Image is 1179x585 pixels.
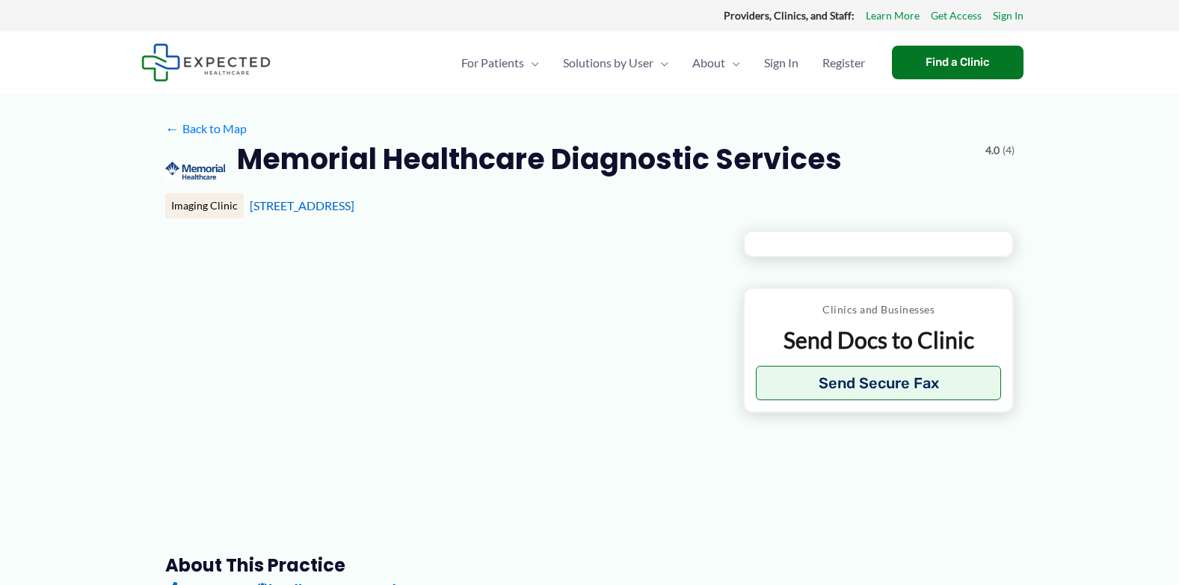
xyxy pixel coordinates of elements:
span: Menu Toggle [653,37,668,89]
a: ←Back to Map [165,117,247,140]
a: Sign In [752,37,810,89]
a: Find a Clinic [892,46,1023,79]
span: (4) [1003,141,1015,160]
h2: Memorial Healthcare Diagnostic Services [237,141,842,177]
span: Menu Toggle [524,37,539,89]
a: AboutMenu Toggle [680,37,752,89]
span: 4.0 [985,141,1000,160]
span: For Patients [461,37,524,89]
img: Expected Healthcare Logo - side, dark font, small [141,43,271,82]
span: Register [822,37,865,89]
strong: Providers, Clinics, and Staff: [724,9,855,22]
h3: About this practice [165,554,719,577]
a: Get Access [931,6,982,25]
span: Menu Toggle [725,37,740,89]
a: Register [810,37,877,89]
button: Send Secure Fax [756,366,1002,400]
p: Send Docs to Clinic [756,325,1002,355]
span: Sign In [764,37,798,89]
span: Solutions by User [563,37,653,89]
nav: Primary Site Navigation [449,37,877,89]
p: Clinics and Businesses [756,300,1002,319]
span: About [692,37,725,89]
div: Imaging Clinic [165,193,244,218]
a: Learn More [866,6,920,25]
a: Sign In [993,6,1023,25]
a: Solutions by UserMenu Toggle [551,37,680,89]
span: ← [165,121,179,135]
a: For PatientsMenu Toggle [449,37,551,89]
a: [STREET_ADDRESS] [250,198,354,212]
